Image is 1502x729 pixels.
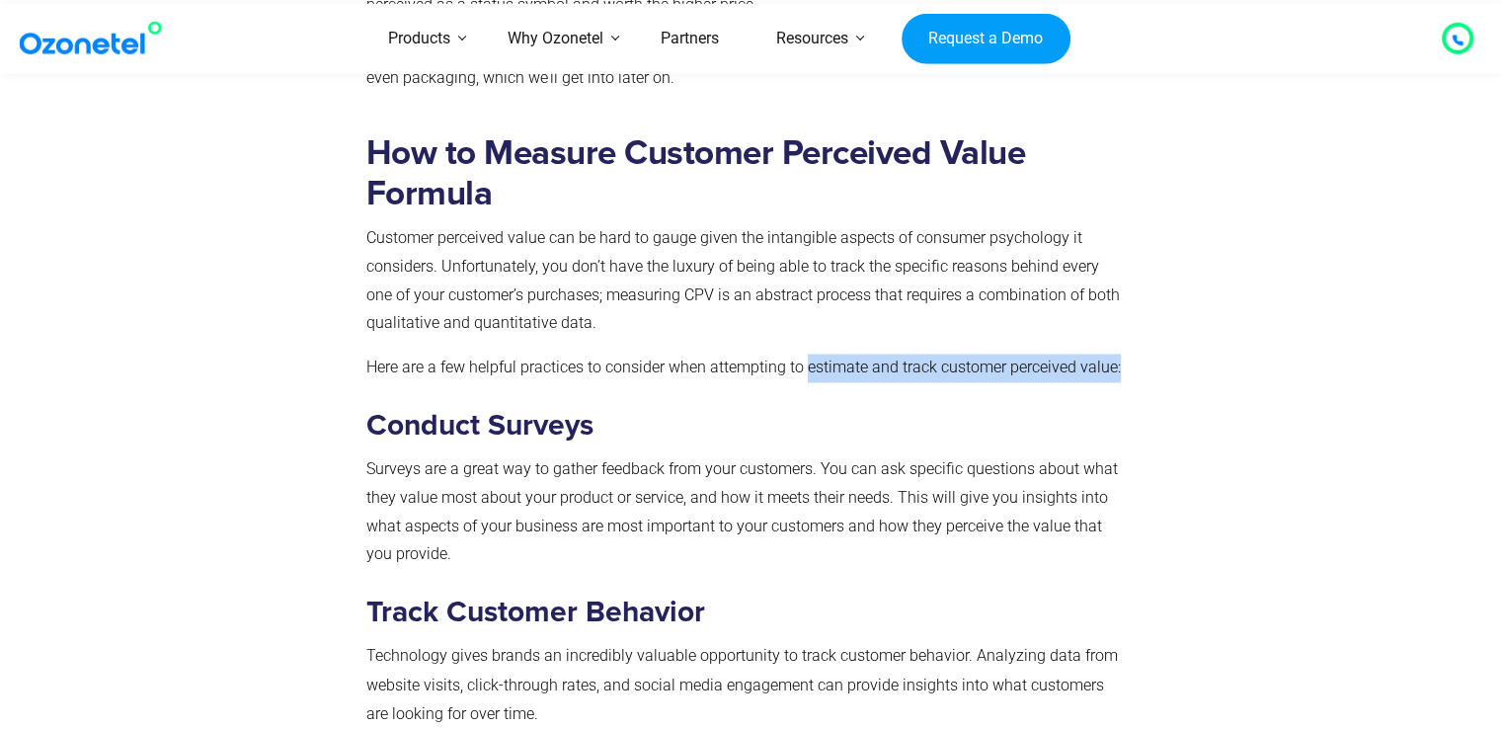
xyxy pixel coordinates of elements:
[359,4,479,74] a: Products
[366,358,1121,376] span: Here are a few helpful practices to consider when attempting to estimate and track customer perce...
[366,459,1118,563] span: Surveys are a great way to gather feedback from your customers. You can ask specific questions ab...
[366,228,1120,332] span: Customer perceived value can be hard to gauge given the intangible aspects of consumer psychology...
[366,136,1026,211] strong: How to Measure Customer Perceived Value Formula
[366,411,593,441] strong: Conduct Surveys
[366,646,1118,722] span: Technology gives brands an incredibly valuable opportunity to track customer behavior. Analyzing ...
[366,598,705,627] strong: Track Customer Behavior
[748,4,877,74] a: Resources
[479,4,632,74] a: Why Ozonetel
[632,4,748,74] a: Partners
[902,13,1070,64] a: Request a Demo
